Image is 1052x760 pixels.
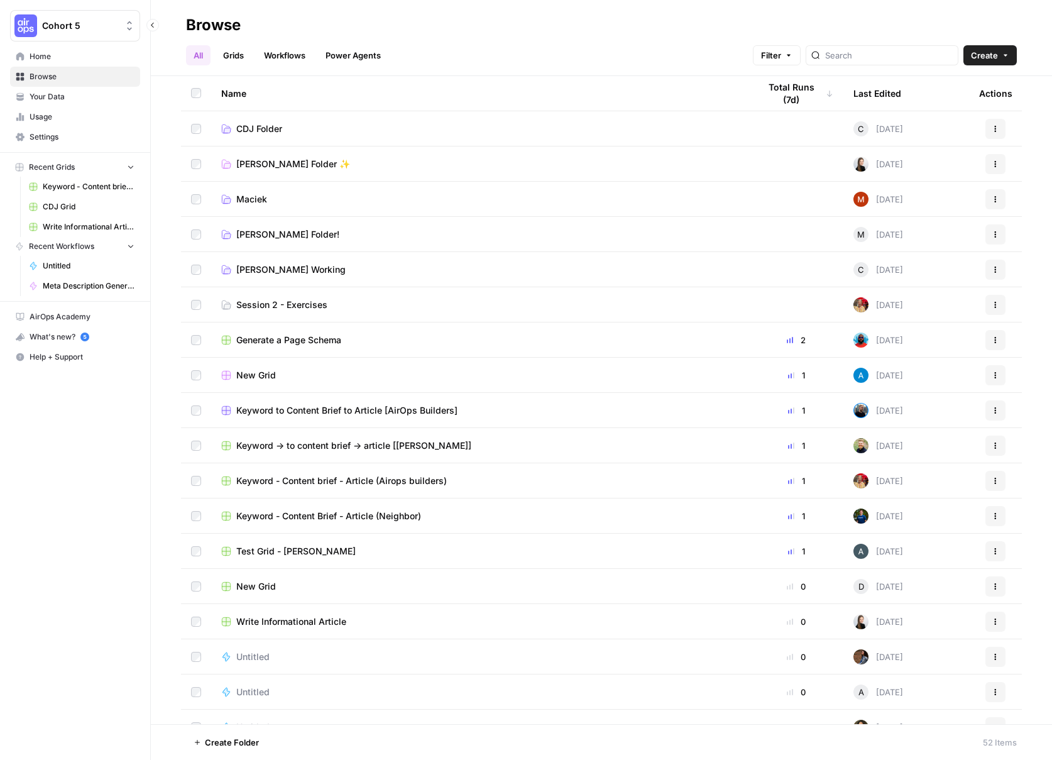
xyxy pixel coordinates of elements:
span: Help + Support [30,351,134,363]
div: [DATE] [853,579,903,594]
span: Write Informational Article [236,615,346,628]
div: [DATE] [853,227,903,242]
div: [DATE] [853,368,903,383]
div: [DATE] [853,403,903,418]
img: awj6ga5l37uips87mhndydh57ioo [853,649,868,664]
a: Keyword - Content brief - Article (Airops builders) [221,475,739,487]
img: 2lxmex1b25e6z9c9ikx19pg4vxoo [853,720,868,735]
div: 0 [759,651,833,663]
a: Generate a Page Schema [221,334,739,346]
div: 52 Items [983,736,1017,749]
span: C [858,263,864,276]
a: Untitled [221,721,739,734]
div: 1 [759,404,833,417]
img: 68soq3pkptmntqpesssmmm5ejrlv [853,509,868,524]
span: Keyword - Content Brief - Article (Neighbor) [236,510,421,522]
a: Workflows [256,45,313,65]
div: Last Edited [853,76,901,111]
img: Cohort 5 Logo [14,14,37,37]
a: Keyword - Content Brief - Article (Neighbor) [221,510,739,522]
button: Help + Support [10,347,140,367]
span: Keyword - Content brief - Article (Airops builders) [236,475,447,487]
a: CDJ Folder [221,123,739,135]
a: [PERSON_NAME] Folder ✨ [221,158,739,170]
div: [DATE] [853,720,903,735]
div: 1 [759,439,833,452]
button: Recent Workflows [10,237,140,256]
a: Write Informational Article [221,615,739,628]
div: Browse [186,15,241,35]
span: Keyword - Content brief - Article (Airops builders) [43,181,134,192]
span: Test Grid - [PERSON_NAME] [236,545,356,558]
div: [DATE] [853,614,903,629]
span: Keyword -> to content brief -> article [[PERSON_NAME]] [236,439,471,452]
div: 0 [759,721,833,734]
img: 39yvk6re8pq17klu4428na3vpvu6 [853,157,868,172]
div: [DATE] [853,685,903,700]
span: New Grid [236,369,276,382]
span: Create [971,49,998,62]
text: 5 [83,334,86,340]
a: Meta Description Generator ([PERSON_NAME]) [23,276,140,296]
a: Untitled [23,256,140,276]
a: Maciek [221,193,739,206]
div: 0 [759,580,833,593]
a: AirOps Academy [10,307,140,327]
a: 5 [80,333,89,341]
span: CDJ Grid [43,201,134,212]
div: [DATE] [853,473,903,488]
div: 0 [759,615,833,628]
span: Generate a Page Schema [236,334,341,346]
span: Keyword to Content Brief to Article [AirOps Builders] [236,404,458,417]
div: 1 [759,545,833,558]
img: 39yvk6re8pq17klu4428na3vpvu6 [853,614,868,629]
div: 2 [759,334,833,346]
img: vrw3c2i85bxreej33hwq2s6ci9t1 [853,192,868,207]
a: Keyword - Content brief - Article (Airops builders) [23,177,140,197]
a: Write Informational Article [23,217,140,237]
div: Total Runs (7d) [759,76,833,111]
span: [PERSON_NAME] Folder! [236,228,339,241]
img: om7kq3n9tbr8divsi7z55l59x7jq [853,333,868,348]
div: [DATE] [853,121,903,136]
a: CDJ Grid [23,197,140,217]
a: Keyword -> to content brief -> article [[PERSON_NAME]] [221,439,739,452]
img: exl12kjf8yrej6cnedix31pud7gv [853,297,868,312]
span: Your Data [30,91,134,102]
input: Search [825,49,953,62]
img: 68eax6o9931tp367ot61l5pewa28 [853,544,868,559]
span: Settings [30,131,134,143]
span: Create Folder [205,736,259,749]
a: Usage [10,107,140,127]
button: Workspace: Cohort 5 [10,10,140,41]
div: 1 [759,475,833,487]
button: Create [963,45,1017,65]
span: Untitled [236,686,270,698]
a: Keyword to Content Brief to Article [AirOps Builders] [221,404,739,417]
img: o3cqybgnmipr355j8nz4zpq1mc6x [853,368,868,383]
a: Untitled [221,686,739,698]
a: Untitled [221,651,739,663]
a: [PERSON_NAME] Folder! [221,228,739,241]
button: Create Folder [186,732,266,752]
span: Untitled [236,651,270,663]
span: Home [30,51,134,62]
div: 1 [759,369,833,382]
a: Grids [216,45,251,65]
div: [DATE] [853,333,903,348]
div: [DATE] [853,157,903,172]
div: [DATE] [853,509,903,524]
a: New Grid [221,369,739,382]
span: D [858,580,864,593]
span: New Grid [236,580,276,593]
span: Recent Grids [29,162,75,173]
a: Browse [10,67,140,87]
span: Browse [30,71,134,82]
a: New Grid [221,580,739,593]
img: 9mp1gxtafqtgstq2vrz2nihqsoj8 [853,403,868,418]
span: Maciek [236,193,267,206]
a: Power Agents [318,45,388,65]
span: [PERSON_NAME] Working [236,263,346,276]
span: Untitled [236,721,270,734]
a: [PERSON_NAME] Working [221,263,739,276]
